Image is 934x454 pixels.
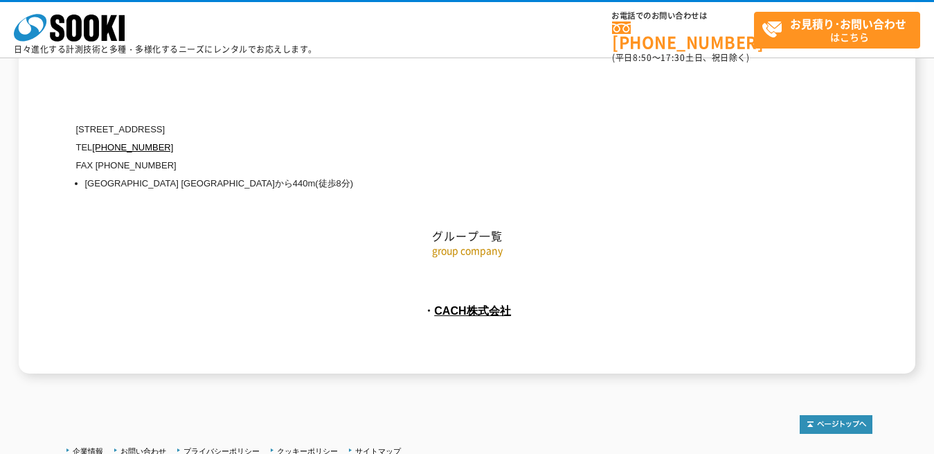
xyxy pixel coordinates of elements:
a: [PHONE_NUMBER] [92,142,173,152]
p: 日々進化する計測技術と多種・多様化するニーズにレンタルでお応えします。 [14,45,317,53]
p: [STREET_ADDRESS] [76,121,741,139]
strong: お見積り･お問い合わせ [790,15,906,32]
h2: グループ一覧 [62,90,872,243]
span: 8:50 [633,51,652,64]
a: お見積り･お問い合わせはこちら [754,12,920,49]
a: CACH株式会社 [434,304,511,317]
p: ・ [62,299,872,322]
span: お電話でのお問い合わせは [612,12,754,20]
span: 17:30 [661,51,685,64]
span: (平日 ～ 土日、祝日除く) [612,51,749,64]
a: [PHONE_NUMBER] [612,21,754,50]
p: TEL [76,139,741,157]
span: はこちら [762,12,919,47]
img: トップページへ [800,415,872,434]
p: FAX [PHONE_NUMBER] [76,157,741,175]
p: group company [62,243,872,258]
li: [GEOGRAPHIC_DATA] [GEOGRAPHIC_DATA]から440m(徒歩8分) [85,175,741,193]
